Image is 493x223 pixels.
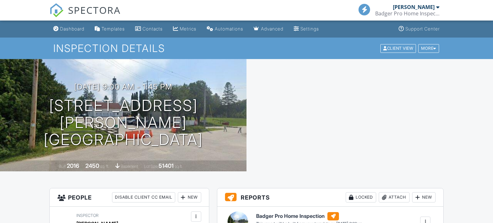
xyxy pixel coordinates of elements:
[143,26,163,31] div: Contacts
[60,26,84,31] div: Dashboard
[379,192,410,202] div: Attach
[74,82,172,91] h3: [DATE] 9:00 am - 1:45 pm
[121,164,138,169] span: basement
[67,162,79,169] div: 2016
[393,4,435,10] div: [PERSON_NAME]
[100,164,109,169] span: sq. ft.
[380,44,416,53] div: Client View
[291,23,322,35] a: Settings
[112,192,175,202] div: Disable Client CC Email
[53,43,439,54] h1: Inspection Details
[10,97,236,148] h1: [STREET_ADDRESS] [PERSON_NAME][GEOGRAPHIC_DATA]
[133,23,165,35] a: Contacts
[300,26,319,31] div: Settings
[175,164,183,169] span: sq.ft.
[178,192,201,202] div: New
[215,26,243,31] div: Automations
[346,192,376,202] div: Locked
[101,26,125,31] div: Templates
[375,10,439,17] div: Badger Pro Home Inspection llc
[380,46,418,50] a: Client View
[180,26,196,31] div: Metrics
[204,23,246,35] a: Automations (Basic)
[92,23,127,35] a: Templates
[261,26,283,31] div: Advanced
[50,188,209,207] h3: People
[51,23,87,35] a: Dashboard
[49,9,121,22] a: SPECTORA
[412,192,436,202] div: New
[85,162,99,169] div: 2450
[76,213,99,218] span: Inspector
[405,26,440,31] div: Support Center
[170,23,199,35] a: Metrics
[418,44,439,53] div: More
[144,164,158,169] span: Lot Size
[59,164,66,169] span: Built
[251,23,286,35] a: Advanced
[396,23,442,35] a: Support Center
[49,3,64,17] img: The Best Home Inspection Software - Spectora
[159,162,174,169] div: 51401
[68,3,121,17] span: SPECTORA
[256,212,362,220] h6: Badger Pro Home Inspection
[217,188,444,207] h3: Reports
